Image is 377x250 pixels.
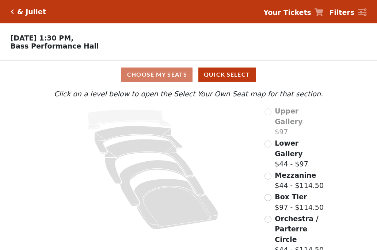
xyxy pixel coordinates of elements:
a: Your Tickets [263,7,323,18]
label: $97 [275,106,325,137]
span: Upper Gallery [275,107,302,126]
p: Click on a level below to open the Select Your Own Seat map for that section. [52,89,325,99]
button: Quick Select [198,68,256,82]
span: Box Tier [275,193,307,201]
strong: Filters [329,8,354,16]
strong: Your Tickets [263,8,311,16]
span: Mezzanine [275,171,316,179]
path: Orchestra / Parterre Circle - Seats Available: 156 [134,179,218,230]
path: Upper Gallery - Seats Available: 0 [88,109,171,130]
span: Lower Gallery [275,139,302,158]
path: Lower Gallery - Seats Available: 146 [95,126,183,154]
label: $44 - $114.50 [275,170,324,191]
span: Orchestra / Parterre Circle [275,215,318,243]
label: $44 - $97 [275,138,325,169]
a: Filters [329,7,366,18]
h5: & Juliet [17,8,46,16]
label: $97 - $114.50 [275,192,324,212]
a: Click here to go back to filters [11,9,14,14]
